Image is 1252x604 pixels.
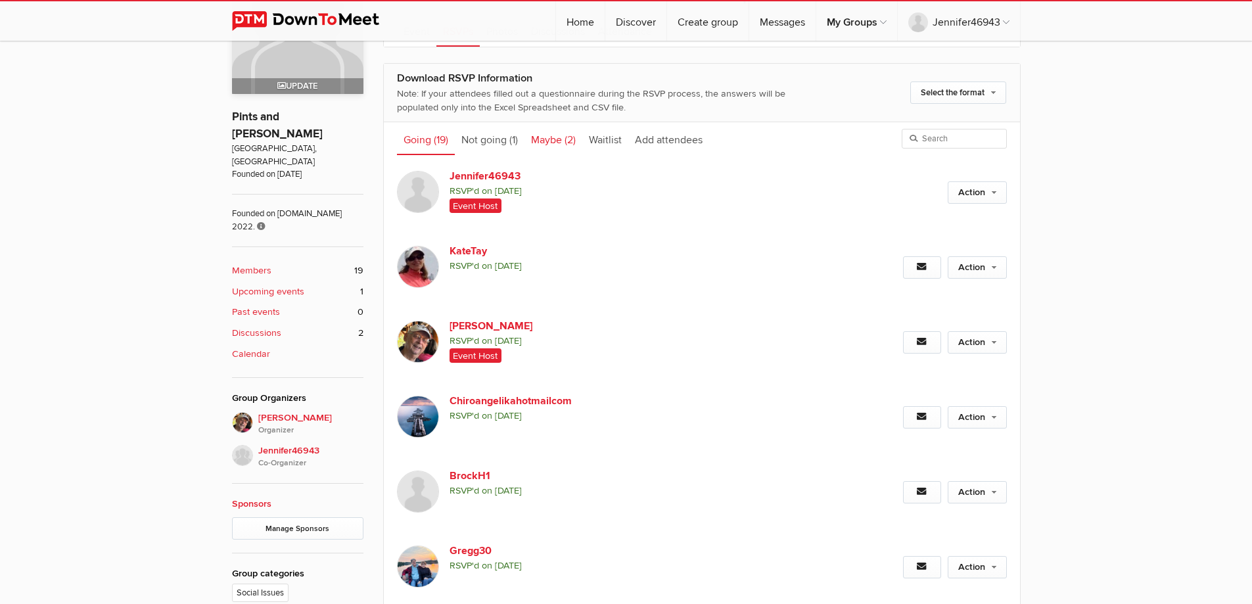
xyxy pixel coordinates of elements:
[232,264,363,278] a: Members 19
[358,326,363,340] span: 2
[450,184,824,198] span: RSVP'd on
[232,567,363,581] div: Group categories
[495,335,522,346] i: [DATE]
[450,409,824,423] span: RSVP'd on
[450,393,674,409] a: Chiroangelikahotmailcom
[495,485,522,496] i: [DATE]
[495,410,522,421] i: [DATE]
[397,171,439,213] img: Jennifer46943
[258,444,363,470] span: Jennifer46943
[354,264,363,278] span: 19
[232,305,280,319] b: Past events
[910,81,1006,104] a: Select the format
[232,326,363,340] a: Discussions 2
[450,348,502,363] span: Event Host
[232,412,363,437] a: [PERSON_NAME]Organizer
[397,70,824,87] div: Download RSVP Information
[232,110,323,141] a: Pints and [PERSON_NAME]
[450,243,674,259] a: KateTay
[667,1,749,41] a: Create group
[948,556,1007,578] a: Action
[232,517,363,540] a: Manage Sponsors
[232,11,400,31] img: DownToMeet
[258,411,363,437] span: [PERSON_NAME]
[397,246,439,288] img: KateTay
[232,194,363,233] span: Founded on [DOMAIN_NAME] 2022.
[232,391,363,406] div: Group Organizers
[232,168,363,181] span: Founded on [DATE]
[232,498,271,509] a: Sponsors
[258,425,363,436] i: Organizer
[948,331,1007,354] a: Action
[495,560,522,571] i: [DATE]
[948,406,1007,429] a: Action
[628,122,709,155] a: Add attendees
[397,87,824,115] div: Note: If your attendees filled out a questionnaire during the RSVP process, the answers will be p...
[232,143,363,168] span: [GEOGRAPHIC_DATA], [GEOGRAPHIC_DATA]
[277,81,317,91] span: Update
[232,445,253,466] img: Jennifer46943
[902,129,1007,149] input: Search
[450,484,824,498] span: RSVP'd on
[495,260,522,271] i: [DATE]
[898,1,1020,41] a: Jennifer46943
[232,285,304,299] b: Upcoming events
[565,133,576,147] span: (2)
[450,318,674,334] a: [PERSON_NAME]
[450,259,824,273] span: RSVP'd on
[258,457,363,469] i: Co-Organizer
[397,122,455,155] a: Going (19)
[450,334,824,348] span: RSVP'd on
[524,122,582,155] a: Maybe (2)
[948,481,1007,503] a: Action
[605,1,666,41] a: Discover
[232,264,271,278] b: Members
[397,546,439,588] img: Gregg30
[397,471,439,513] img: BrockH1
[232,347,270,361] b: Calendar
[450,559,824,573] span: RSVP'd on
[450,198,502,213] span: Event Host
[495,185,522,197] i: [DATE]
[397,396,439,438] img: Chiroangelikahotmailcom
[232,326,281,340] b: Discussions
[397,321,439,363] img: Jim Stewart
[450,468,674,484] a: BrockH1
[434,133,448,147] span: (19)
[749,1,816,41] a: Messages
[232,347,363,361] a: Calendar
[582,122,628,155] a: Waitlist
[948,256,1007,279] a: Action
[232,412,253,433] img: Jim Stewart
[816,1,897,41] a: My Groups
[450,543,674,559] a: Gregg30
[948,181,1007,204] a: Action
[360,285,363,299] span: 1
[556,1,605,41] a: Home
[232,285,363,299] a: Upcoming events 1
[455,122,524,155] a: Not going (1)
[450,168,674,184] a: Jennifer46943
[232,305,363,319] a: Past events 0
[232,437,363,470] a: Jennifer46943Co-Organizer
[509,133,518,147] span: (1)
[358,305,363,319] span: 0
